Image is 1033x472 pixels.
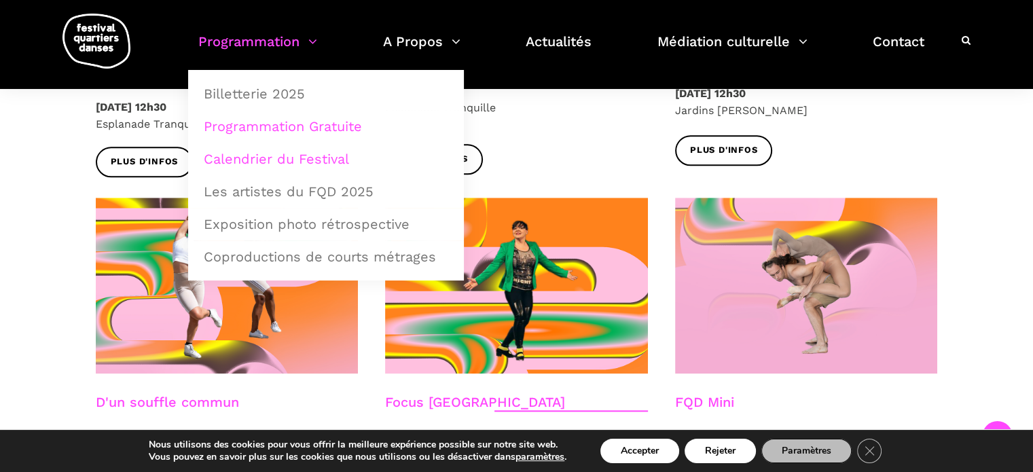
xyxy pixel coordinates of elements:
a: Plus d'infos [96,147,194,177]
p: Nous utilisons des cookies pour vous offrir la meilleure expérience possible sur notre site web. [149,439,566,451]
a: Programmation [198,30,317,70]
span: Plus d'infos [690,143,758,158]
span: [PERSON_NAME] / Varsovie [385,428,648,444]
span: [PERSON_NAME] [675,428,938,444]
a: A Propos [383,30,460,70]
strong: [DATE] 12h30 [96,101,166,113]
span: Sinha Danse [96,428,359,444]
button: Paramètres [761,439,852,463]
a: Exposition photo rétrospective [196,208,456,240]
a: Plus d'infos [675,135,773,166]
a: Contact [873,30,924,70]
a: Les artistes du FQD 2025 [196,176,456,207]
a: Programmation Gratuite [196,111,456,142]
a: Médiation culturelle [657,30,808,70]
a: Focus [GEOGRAPHIC_DATA] [385,394,565,410]
span: Plus d'infos [111,155,179,169]
span: Plus d'infos [400,152,468,166]
a: Coproductions de courts métrages [196,241,456,272]
a: FQD Mini [675,394,734,410]
img: logo-fqd-med [62,14,130,69]
strong: [DATE] 12h30 [675,87,746,100]
a: D'un souffle commun [96,394,239,410]
a: Calendrier du Festival [196,143,456,175]
p: Vous pouvez en savoir plus sur les cookies que nous utilisons ou les désactiver dans . [149,451,566,463]
button: Rejeter [685,439,756,463]
a: Actualités [526,30,592,70]
span: Esplanade Tranquille [96,117,206,130]
button: paramètres [515,451,564,463]
button: Accepter [600,439,679,463]
button: Close GDPR Cookie Banner [857,439,882,463]
a: Billetterie 2025 [196,78,456,109]
span: Jardins [PERSON_NAME] [675,104,808,117]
